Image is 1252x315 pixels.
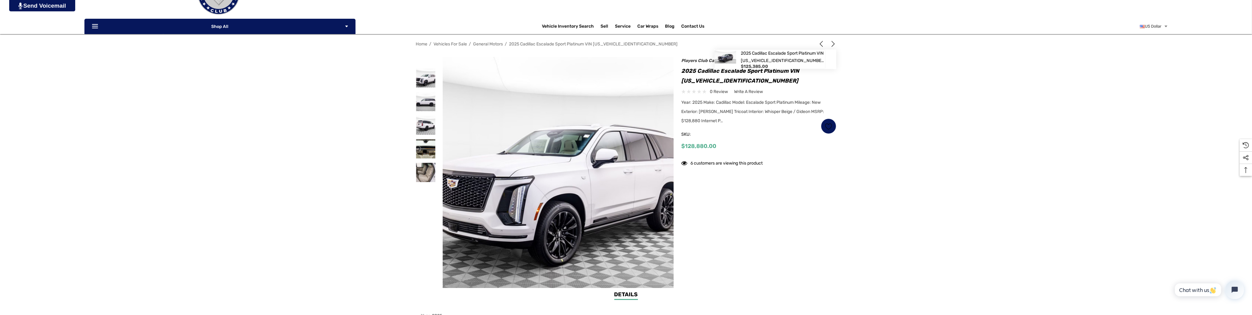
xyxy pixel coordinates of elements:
[416,41,427,47] a: Home
[416,68,435,87] img: 2025 Cadillac Escalade Sport Platinum VIN 1GYS9GRL4SR183223
[821,119,836,134] a: Wish List
[542,24,594,30] a: Vehicle Inventory Search
[818,41,827,47] a: Previous
[416,139,435,158] img: 2025 Cadillac Escalade Sport Platinum VIN 1GYS9GRL4SR183223
[509,41,678,47] a: 2025 Cadillac Escalade Sport Platinum VIN [US_VEHICLE_IDENTIFICATION_NUMBER]
[715,50,736,64] img: 2025 Cadillac Escalade Sport Platinum VIN 1GYS9GRL8SR194287
[601,20,615,33] a: Sell
[601,24,608,30] span: Sell
[1140,20,1168,33] a: USD
[434,41,467,47] a: Vehicles For Sale
[741,50,825,64] a: 2025 Cadillac Escalade Sport Platinum VIN [US_VEHICLE_IDENTIFICATION_NUMBER]
[416,39,836,49] nav: Breadcrumb
[665,24,675,30] a: Blog
[734,89,763,95] span: Write a Review
[344,24,349,29] svg: Icon Arrow Down
[615,24,631,30] a: Service
[681,143,716,150] span: $128,880.00
[741,64,768,69] span: $125,385.00
[828,41,836,47] a: Next
[681,130,712,139] span: SKU:
[416,163,435,182] img: 2025 Cadillac Escalade Sport Platinum VIN 1GYS9GRL4SR183223
[18,2,22,9] img: PjwhLS0gR2VuZXJhdG9yOiBHcmF2aXQuaW8gLS0+PHN2ZyB4bWxucz0iaHR0cDovL3d3dy53My5vcmcvMjAwMC9zdmciIHhtb...
[734,88,763,95] a: Write a Review
[91,23,100,30] svg: Icon Line
[416,92,435,111] img: 2025 Cadillac Escalade Sport Platinum VIN 1GYS9GRL4SR183223
[681,66,836,86] h1: 2025 Cadillac Escalade Sport Platinum VIN [US_VEHICLE_IDENTIFICATION_NUMBER]
[1168,275,1249,304] iframe: Tidio Chat
[416,115,435,135] img: 2025 Cadillac Escalade Sport Platinum VIN 1GYS9GRL4SR183223
[637,20,665,33] a: Car Wraps
[825,123,832,130] svg: Wish List
[681,58,718,63] a: Players Club Cars
[710,88,728,95] span: 0 review
[473,41,503,47] a: General Motors
[84,19,356,34] p: Shop All
[637,24,658,30] span: Car Wraps
[1243,142,1249,148] svg: Recently Viewed
[1240,167,1252,173] svg: Top
[614,290,638,300] a: Details
[681,24,704,30] a: Contact Us
[1243,155,1249,161] svg: Social Media
[681,157,763,167] div: 6 customers are viewing this product
[681,100,824,123] span: Year: 2025 Make: Cadillac Model: Escalade Sport Platinum Mileage: New Exterior: [PERSON_NAME] Tri...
